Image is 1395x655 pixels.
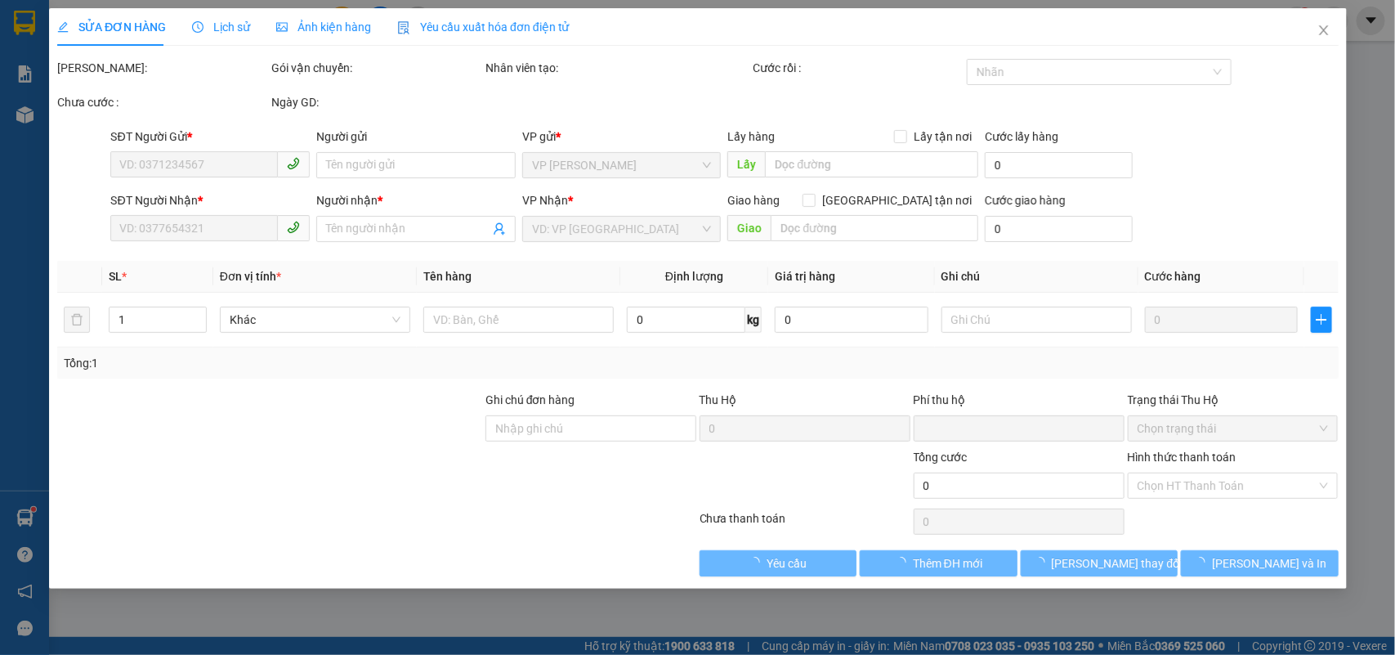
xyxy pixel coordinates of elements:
[192,21,203,33] span: clock-circle
[316,128,516,146] div: Người gửi
[934,261,1138,293] th: Ghi chú
[1300,8,1346,54] button: Close
[57,59,268,77] div: [PERSON_NAME]:
[485,393,575,406] label: Ghi chú đơn hàng
[276,20,371,34] span: Ảnh kiện hàng
[110,191,310,209] div: SĐT Người Nhận
[220,270,281,283] span: Đơn vị tính
[1033,557,1051,568] span: loading
[860,550,1017,576] button: Thêm ĐH mới
[913,451,967,464] span: Tổng cước
[1020,550,1177,576] button: [PERSON_NAME] thay đổi
[765,151,978,177] input: Dọc đường
[907,128,978,146] span: Lấy tận nơi
[1137,416,1328,441] span: Chọn trạng thái
[316,191,516,209] div: Người nhận
[749,557,767,568] span: loading
[287,221,300,234] span: phone
[1051,554,1182,572] span: [PERSON_NAME] thay đổi
[985,152,1133,178] input: Cước lấy hàng
[727,194,780,207] span: Giao hàng
[1127,391,1338,409] div: Trạng thái Thu Hộ
[397,20,570,34] span: Yêu cầu xuất hóa đơn điện tử
[230,307,400,332] span: Khác
[985,194,1066,207] label: Cước giao hàng
[109,270,122,283] span: SL
[522,128,722,146] div: VP gửi
[271,59,482,77] div: Gói vận chuyển:
[1181,550,1338,576] button: [PERSON_NAME] và In
[698,509,912,538] div: Chưa thanh toán
[941,307,1131,333] input: Ghi Chú
[485,59,749,77] div: Nhân viên tạo:
[423,270,472,283] span: Tên hàng
[895,557,913,568] span: loading
[727,215,771,241] span: Giao
[485,415,696,442] input: Ghi chú đơn hàng
[1127,451,1236,464] label: Hình thức thanh toán
[1317,24,1330,37] span: close
[753,59,964,77] div: Cước rồi :
[1312,313,1330,326] span: plus
[665,270,723,283] span: Định lượng
[423,307,614,333] input: VD: Bàn, Ghế
[397,21,410,34] img: icon
[271,93,482,111] div: Ngày GD:
[775,270,835,283] span: Giá trị hàng
[727,130,775,143] span: Lấy hàng
[1144,307,1298,333] input: 0
[57,21,69,33] span: edit
[64,354,539,372] div: Tổng: 1
[287,157,300,170] span: phone
[985,130,1058,143] label: Cước lấy hàng
[110,128,310,146] div: SĐT Người Gửi
[1212,554,1326,572] span: [PERSON_NAME] và In
[745,307,762,333] span: kg
[767,554,807,572] span: Yêu cầu
[1194,557,1212,568] span: loading
[493,222,506,236] span: user-add
[522,194,568,207] span: VP Nhận
[276,21,288,33] span: picture
[532,153,712,177] span: VP Bảo Hà
[64,307,90,333] button: delete
[699,393,736,406] span: Thu Hộ
[700,550,856,576] button: Yêu cầu
[913,391,1124,415] div: Phí thu hộ
[57,93,268,111] div: Chưa cước :
[1311,307,1331,333] button: plus
[192,20,250,34] span: Lịch sử
[816,191,978,209] span: [GEOGRAPHIC_DATA] tận nơi
[771,215,978,241] input: Dọc đường
[913,554,982,572] span: Thêm ĐH mới
[727,151,765,177] span: Lấy
[985,216,1133,242] input: Cước giao hàng
[1144,270,1201,283] span: Cước hàng
[57,20,166,34] span: SỬA ĐƠN HÀNG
